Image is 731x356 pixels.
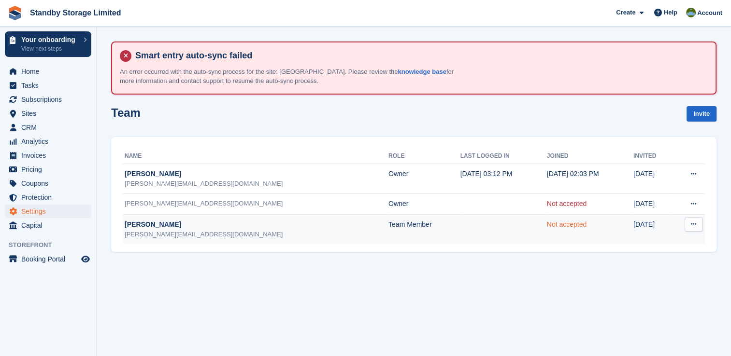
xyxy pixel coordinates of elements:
[664,8,677,17] span: Help
[633,214,672,244] td: [DATE]
[616,8,635,17] span: Create
[21,36,79,43] p: Your onboarding
[125,230,388,239] div: [PERSON_NAME][EMAIL_ADDRESS][DOMAIN_NAME]
[5,149,91,162] a: menu
[123,149,388,164] th: Name
[388,149,460,164] th: Role
[5,252,91,266] a: menu
[21,107,79,120] span: Sites
[21,149,79,162] span: Invoices
[687,106,717,122] a: Invite
[547,200,587,207] a: Not accepted
[547,164,633,194] td: [DATE] 02:03 PM
[8,6,22,20] img: stora-icon-8386f47178a22dfd0bd8f6a31ec36ba5ce8667c1dd55bd0f319d3a0aa187defe.svg
[633,164,672,194] td: [DATE]
[547,220,587,228] a: Not accepted
[125,219,388,230] div: [PERSON_NAME]
[388,164,460,194] td: Owner
[120,67,458,86] p: An error occurred with the auto-sync process for the site: [GEOGRAPHIC_DATA]. Please review the f...
[5,79,91,92] a: menu
[5,177,91,190] a: menu
[21,65,79,78] span: Home
[21,252,79,266] span: Booking Portal
[633,149,672,164] th: Invited
[5,163,91,176] a: menu
[125,179,388,189] div: [PERSON_NAME][EMAIL_ADDRESS][DOMAIN_NAME]
[5,31,91,57] a: Your onboarding View next steps
[26,5,125,21] a: Standby Storage Limited
[460,149,547,164] th: Last logged in
[21,163,79,176] span: Pricing
[5,191,91,204] a: menu
[5,205,91,218] a: menu
[21,79,79,92] span: Tasks
[398,68,446,75] a: knowledge base
[21,135,79,148] span: Analytics
[460,164,547,194] td: [DATE] 03:12 PM
[125,199,388,208] div: [PERSON_NAME][EMAIL_ADDRESS][DOMAIN_NAME]
[633,194,672,215] td: [DATE]
[111,106,141,119] h1: Team
[131,50,708,61] h4: Smart entry auto-sync failed
[547,149,633,164] th: Joined
[5,219,91,232] a: menu
[21,219,79,232] span: Capital
[5,107,91,120] a: menu
[5,93,91,106] a: menu
[9,240,96,250] span: Storefront
[21,205,79,218] span: Settings
[21,93,79,106] span: Subscriptions
[21,44,79,53] p: View next steps
[21,121,79,134] span: CRM
[21,191,79,204] span: Protection
[697,8,722,18] span: Account
[686,8,696,17] img: Aaron Winter
[5,121,91,134] a: menu
[5,135,91,148] a: menu
[125,169,388,179] div: [PERSON_NAME]
[5,65,91,78] a: menu
[80,253,91,265] a: Preview store
[388,194,460,215] td: Owner
[388,214,460,244] td: Team Member
[21,177,79,190] span: Coupons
